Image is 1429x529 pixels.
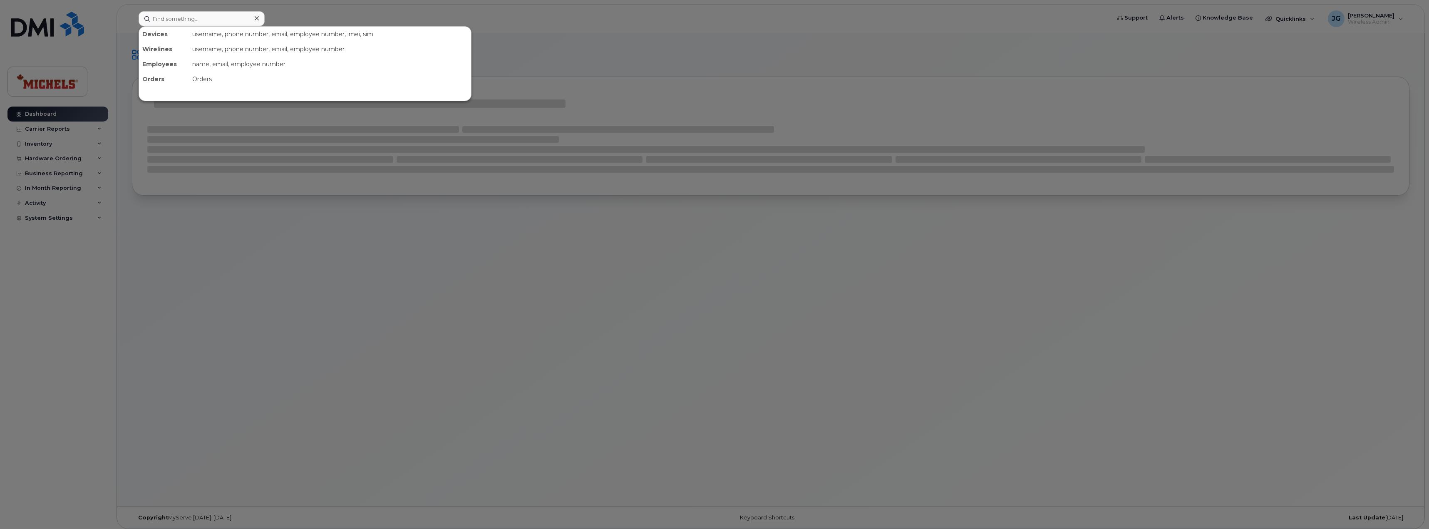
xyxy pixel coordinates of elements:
div: Orders [139,72,189,87]
div: Devices [139,27,189,42]
div: name, email, employee number [189,57,471,72]
div: username, phone number, email, employee number [189,42,471,57]
div: Orders [189,72,471,87]
div: Employees [139,57,189,72]
div: username, phone number, email, employee number, imei, sim [189,27,471,42]
div: Wirelines [139,42,189,57]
